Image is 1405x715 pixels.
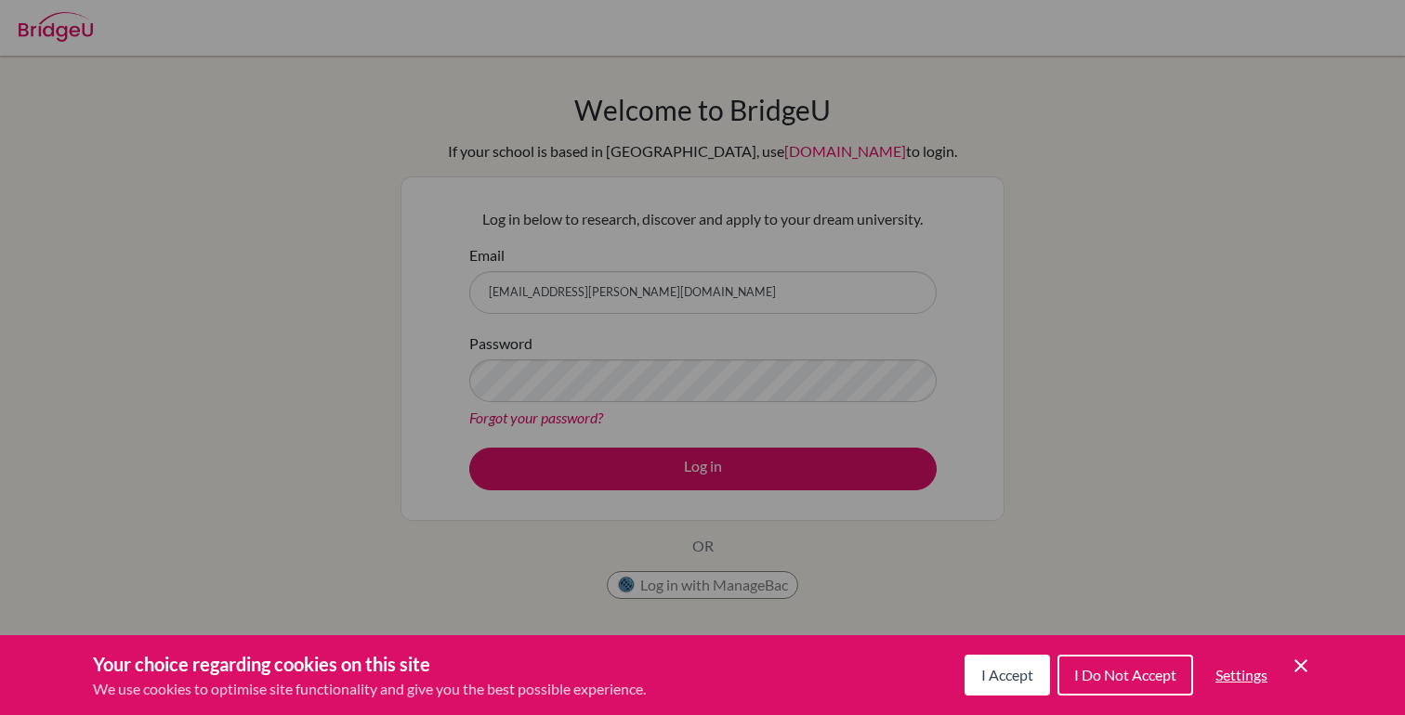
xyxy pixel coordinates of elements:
span: I Do Not Accept [1074,666,1176,683]
button: Save and close [1290,655,1312,677]
button: I Accept [965,655,1050,695]
p: We use cookies to optimise site functionality and give you the best possible experience. [93,678,646,700]
button: Settings [1201,656,1282,694]
h3: Your choice regarding cookies on this site [93,650,646,678]
span: I Accept [981,666,1033,683]
button: I Do Not Accept [1057,655,1193,695]
span: Settings [1215,666,1267,683]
